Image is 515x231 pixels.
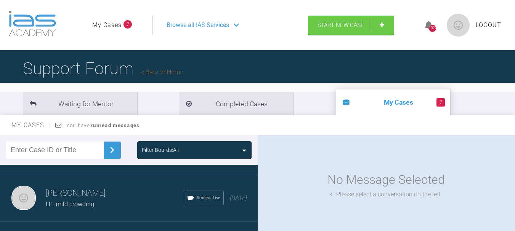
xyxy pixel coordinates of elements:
[476,20,501,30] a: Logout
[179,92,294,115] li: Completed Cases
[9,11,56,37] img: logo-light.3e3ef733.png
[6,142,104,159] input: Enter Case ID or Title
[336,89,450,115] li: My Cases
[124,20,132,29] span: 7
[318,22,364,29] span: Start New Case
[230,194,247,202] span: [DATE]
[167,20,229,30] span: Browse all IAS Services
[23,92,137,115] li: Waiting for Mentor
[11,186,36,210] img: Stephanie Buck
[46,201,94,208] span: LP- mild crowding
[429,25,436,32] div: 1027
[106,144,118,156] img: chevronRight.28bd32b0.svg
[11,121,51,129] span: My Cases
[447,14,470,37] img: profile.png
[66,123,140,128] span: You have
[141,69,183,76] a: Back to Home
[308,16,394,35] a: Start New Case
[46,187,184,200] h3: [PERSON_NAME]
[330,190,442,199] div: Please select a conversation on the left.
[92,20,122,30] a: My Cases
[142,146,179,154] div: Filter Boards: All
[197,194,220,201] span: Smilers Live
[327,170,445,190] div: No Message Selected
[436,98,445,107] span: 7
[90,123,140,128] strong: 7 unread messages
[23,55,183,82] h1: Support Forum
